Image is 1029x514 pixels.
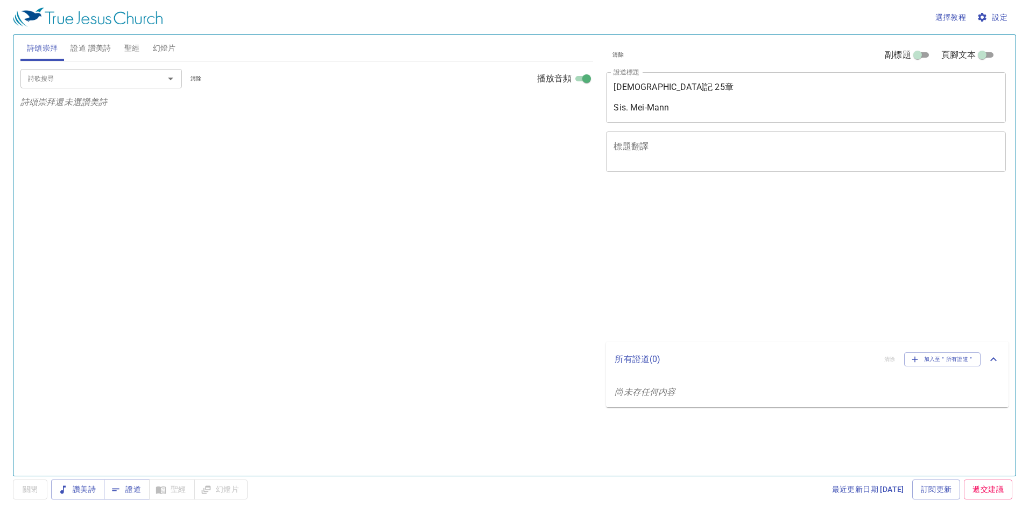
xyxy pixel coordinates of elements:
a: 最近更新日期 [DATE] [828,480,908,499]
button: 證道 [104,480,150,499]
span: 聖經 [124,41,140,55]
span: 選擇教程 [935,11,967,24]
button: 讚美詩 [51,480,104,499]
span: 證道 [112,483,141,496]
button: 設定 [975,8,1012,27]
span: 詩頌崇拜 [27,41,58,55]
span: 頁腳文本 [941,48,976,61]
p: 所有證道 ( 0 ) [615,353,876,366]
span: 加入至＂所有證道＂ [911,355,974,364]
a: 訂閱更新 [912,480,961,499]
button: 選擇教程 [931,8,971,27]
i: 詩頌崇拜還未選讚美詩 [20,97,108,107]
textarea: [DEMOGRAPHIC_DATA]記 25章 Sis. Mei-Mann [614,82,998,113]
button: Open [163,71,178,86]
span: 播放音頻 [537,72,572,85]
span: 設定 [979,11,1007,24]
span: 清除 [612,50,624,60]
span: 讚美詩 [60,483,96,496]
div: 所有證道(0)清除加入至＂所有證道＂ [606,342,1009,377]
a: 遞交建議 [964,480,1012,499]
span: 副標題 [885,48,911,61]
button: 加入至＂所有證道＂ [904,352,981,366]
button: 清除 [606,48,630,61]
span: 訂閱更新 [921,483,952,496]
i: 尚未存任何内容 [615,387,675,397]
span: 幻燈片 [153,41,176,55]
span: 遞交建議 [972,483,1004,496]
span: 證道 讚美詩 [71,41,111,55]
span: 清除 [191,74,202,84]
img: True Jesus Church [13,8,163,27]
iframe: from-child [602,183,927,337]
span: 最近更新日期 [DATE] [832,483,904,496]
button: 清除 [184,72,208,85]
